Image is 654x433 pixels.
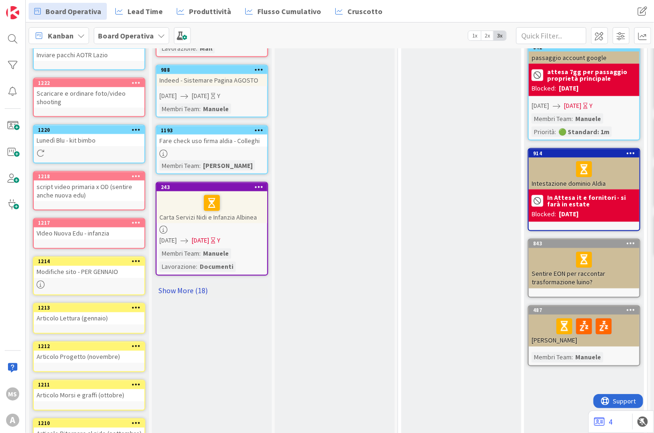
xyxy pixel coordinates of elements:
div: 487 [529,306,639,315]
input: Quick Filter... [516,27,586,44]
div: 1193 [161,127,267,134]
div: Intestazione dominio Aldia [529,158,639,190]
div: 1218 [34,172,144,181]
div: 1220 [34,126,144,134]
div: [PERSON_NAME] [201,160,255,171]
div: Manuele [201,249,231,259]
span: 3x [494,31,506,40]
div: Articolo Lettura (gennaio) [34,312,144,325]
div: 1214 [34,258,144,266]
div: 1212Articolo Progetto (novembre) [34,342,144,363]
a: Lead Time [110,3,168,20]
div: 487[PERSON_NAME] [529,306,639,347]
div: 1217VIdeo Nuova Edu - infanzia [34,219,144,240]
div: [PERSON_NAME] [529,315,639,347]
div: 243 [161,184,267,190]
div: Membri Team [159,104,199,114]
div: Inviare pacchi AOTR Lazio [34,40,144,61]
div: 1217 [38,220,144,227]
div: 914 [533,150,639,157]
span: 1x [468,31,481,40]
div: [DATE] [559,209,579,219]
a: Produttività [171,3,237,20]
div: Membri Team [159,249,199,259]
div: 1214 [38,258,144,265]
span: : [199,249,201,259]
div: 1212 [38,343,144,350]
div: A [6,414,19,427]
span: Flusso Cumulativo [257,6,321,17]
span: 2x [481,31,494,40]
div: Modifiche sito - PER GENNAIO [34,266,144,278]
a: Flusso Cumulativo [240,3,327,20]
span: [DATE] [192,236,209,246]
img: Visit kanbanzone.com [6,6,19,19]
div: Sentire EON per raccontar trasformazione luino? [529,248,639,289]
div: VIdeo Nuova Edu - infanzia [34,228,144,240]
span: [DATE] [159,236,177,246]
div: 1217 [34,219,144,228]
div: 1212 [34,342,144,351]
div: 243 [157,183,267,191]
div: Articolo Morsi e graffi (ottobre) [34,389,144,402]
div: 988 [157,66,267,74]
span: Board Operativa [45,6,101,17]
b: Board Operativa [98,31,154,40]
div: 1211Articolo Morsi e graffi (ottobre) [34,381,144,402]
div: Y [217,236,220,246]
div: 988Indeed - Sistemare Pagina AGOSTO [157,66,267,86]
div: Y [217,91,220,101]
div: Scaricare e ordinare foto/video shooting [34,87,144,108]
div: 1222 [34,79,144,87]
div: Manuele [573,352,603,363]
div: 1214Modifiche sito - PER GENNAIO [34,258,144,278]
div: 914Intestazione dominio Aldia [529,149,639,190]
div: Documenti [197,262,236,272]
span: [DATE] [532,101,549,111]
div: 1193Fare check uso firma aldia - Colleghi [157,126,267,147]
div: 988 [161,67,267,73]
div: 1193 [157,126,267,135]
div: Fare check uso firma aldia - Colleghi [157,135,267,147]
div: Carta Servizi Nidi e Infanzia Albinea [157,191,267,223]
span: : [196,262,197,272]
span: [DATE] [192,91,209,101]
span: Cruscotto [347,6,383,17]
a: Board Operativa [29,3,107,20]
div: MS [6,387,19,401]
span: [DATE] [159,91,177,101]
div: 914 [529,149,639,158]
a: 4 [594,416,613,427]
span: Support [20,1,43,13]
span: Lead Time [128,6,163,17]
span: : [199,160,201,171]
div: 243Carta Servizi Nidi e Infanzia Albinea [157,183,267,223]
div: 1222Scaricare e ordinare foto/video shooting [34,79,144,108]
div: Manuele [201,104,231,114]
div: 1218 [38,173,144,180]
span: : [555,127,556,137]
div: Inviare pacchi AOTR Lazio [34,49,144,61]
div: Lavorazione [159,262,196,272]
div: Manuele [573,114,603,124]
div: Membri Team [532,352,571,363]
div: Priorità [532,127,555,137]
span: Produttività [189,6,231,17]
span: : [571,114,573,124]
div: Indeed - Sistemare Pagina AGOSTO [157,74,267,86]
div: 1222 [38,80,144,86]
div: Articolo Progetto (novembre) [34,351,144,363]
div: passaggio account google [529,52,639,64]
div: 🟢 Standard: 1m [556,127,612,137]
div: script video primaria x OD (sentire anche nuova edu) [34,181,144,201]
div: Blocked: [532,209,556,219]
div: Membri Team [532,114,571,124]
div: 843Sentire EON per raccontar trasformazione luino? [529,240,639,289]
div: Lunedì Blu - kit bimbo [34,134,144,146]
div: Blocked: [532,84,556,93]
div: 842passaggio account google [529,43,639,64]
div: 1210 [38,420,144,427]
div: 1220Lunedì Blu - kit bimbo [34,126,144,146]
div: 1218script video primaria x OD (sentire anche nuova edu) [34,172,144,201]
div: 1213Articolo Lettura (gennaio) [34,304,144,325]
